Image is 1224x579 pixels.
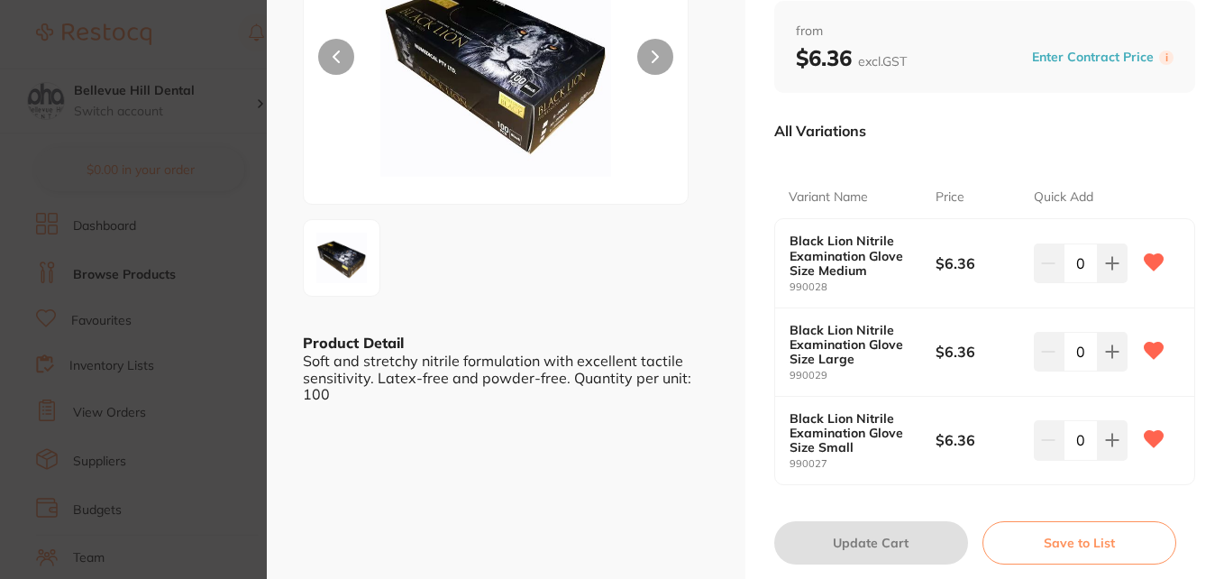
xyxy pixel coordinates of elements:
[936,188,964,207] p: Price
[309,225,374,290] img: cGc
[936,342,1023,362] b: $6.36
[774,122,866,140] p: All Variations
[303,353,709,402] div: Soft and stretchy nitrile formulation with excellent tactile sensitivity. Latex-free and powder-f...
[796,23,1174,41] span: from
[790,281,936,293] small: 990028
[790,411,921,455] b: Black Lion Nitrile Examination Glove Size Small
[774,521,968,565] button: Update Cart
[936,253,1023,273] b: $6.36
[790,458,936,470] small: 990027
[1027,49,1159,66] button: Enter Contract Price
[303,334,404,352] b: Product Detail
[1159,51,1174,65] label: i
[790,323,921,366] b: Black Lion Nitrile Examination Glove Size Large
[790,370,936,381] small: 990029
[789,188,868,207] p: Variant Name
[858,53,907,69] span: excl. GST
[796,44,907,71] b: $6.36
[936,430,1023,450] b: $6.36
[1034,188,1093,207] p: Quick Add
[982,521,1176,565] button: Save to List
[790,234,921,277] b: Black Lion Nitrile Examination Glove Size Medium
